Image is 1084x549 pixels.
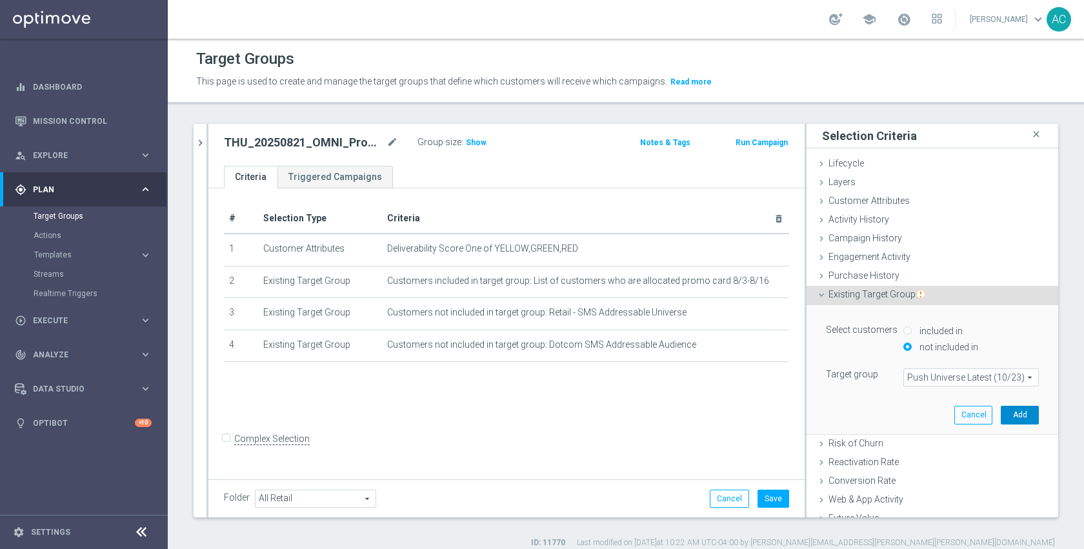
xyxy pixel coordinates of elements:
span: Conversion Rate [828,475,896,486]
button: person_search Explore keyboard_arrow_right [14,150,152,161]
td: 2 [224,266,258,298]
i: settings [13,526,25,538]
div: Templates [34,245,166,265]
span: Plan [33,186,139,194]
div: lightbulb Optibot +10 [14,418,152,428]
label: Last modified on [DATE] at 10:22 AM UTC-04:00 by [PERSON_NAME][EMAIL_ADDRESS][PERSON_NAME][PERSON... [577,537,1055,548]
td: 4 [224,330,258,362]
td: Existing Target Group [258,298,383,330]
a: Target Groups [34,211,134,221]
span: Layers [828,177,856,187]
a: Realtime Triggers [34,288,134,299]
button: Run Campaign [734,135,789,150]
span: Risk of Churn [828,438,883,448]
span: This page is used to create and manage the target groups that define which customers will receive... [196,76,667,86]
span: Existing Target Group [828,289,925,299]
i: mode_edit [386,135,398,150]
button: play_circle_outline Execute keyboard_arrow_right [14,315,152,326]
span: Explore [33,152,139,159]
span: Lifecycle [828,158,864,168]
td: Customer Attributes [258,234,383,266]
i: keyboard_arrow_right [139,348,152,361]
th: Selection Type [258,204,383,234]
div: Execute [15,315,139,326]
div: Mission Control [15,104,152,138]
lable: Select customers [826,324,898,335]
a: Triggered Campaigns [277,166,393,188]
div: Target Groups [34,206,166,226]
span: Templates [34,251,126,259]
div: Realtime Triggers [34,284,166,303]
div: +10 [135,419,152,427]
label: ID: 11770 [531,537,565,548]
i: delete_forever [774,214,784,224]
th: # [224,204,258,234]
span: Customer Attributes [828,195,910,206]
span: Activity History [828,214,889,225]
label: Folder [224,492,250,503]
i: equalizer [15,81,26,93]
button: Add [1001,406,1039,424]
button: Cancel [710,490,749,508]
label: not included in [916,341,978,353]
div: Analyze [15,349,139,361]
button: Data Studio keyboard_arrow_right [14,384,152,394]
h2: THU_20250821_OMNI_Promo_card [224,135,384,150]
span: school [862,12,876,26]
button: chevron_right [194,124,206,162]
button: Cancel [954,406,992,424]
div: Data Studio [15,383,139,395]
i: keyboard_arrow_right [139,149,152,161]
i: keyboard_arrow_right [139,183,152,195]
span: Show [466,138,487,147]
span: Criteria [387,213,420,223]
span: Future Value [828,513,879,523]
a: Dashboard [33,70,152,104]
div: Templates [34,251,139,259]
span: Purchase History [828,270,899,281]
label: : [461,137,463,148]
button: track_changes Analyze keyboard_arrow_right [14,350,152,360]
i: keyboard_arrow_right [139,249,152,261]
a: Criteria [224,166,277,188]
i: keyboard_arrow_right [139,314,152,326]
i: keyboard_arrow_right [139,383,152,395]
span: Reactivation Rate [828,457,899,467]
button: Templates keyboard_arrow_right [34,250,152,260]
button: Notes & Tags [639,135,692,150]
button: gps_fixed Plan keyboard_arrow_right [14,185,152,195]
label: Group size [417,137,461,148]
td: 3 [224,298,258,330]
i: track_changes [15,349,26,361]
span: Engagement Activity [828,252,910,262]
a: Settings [31,528,70,536]
span: Web & App Activity [828,494,903,504]
i: play_circle_outline [15,315,26,326]
div: Streams [34,265,166,284]
td: 1 [224,234,258,266]
div: Plan [15,184,139,195]
span: Campaign History [828,233,902,243]
button: Read more [669,75,713,89]
label: included in [916,325,963,337]
a: [PERSON_NAME]keyboard_arrow_down [969,10,1047,29]
i: chevron_right [194,137,206,149]
td: Existing Target Group [258,266,383,298]
span: Customers not included in target group: Retail - SMS Addressable Universe [387,307,687,318]
a: Actions [34,230,134,241]
h3: Selection Criteria [822,128,917,143]
i: gps_fixed [15,184,26,195]
a: Optibot [33,406,135,440]
h1: Target Groups [196,50,294,68]
div: Mission Control [14,116,152,126]
button: equalizer Dashboard [14,82,152,92]
lable: Target group [826,369,878,379]
div: Dashboard [15,70,152,104]
span: Customers included in target group: List of customers who are allocated promo card 8/3-8/16 [387,275,769,286]
span: Customers not included in target group: Dotcom SMS Addressable Audience [387,339,696,350]
div: Actions [34,226,166,245]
